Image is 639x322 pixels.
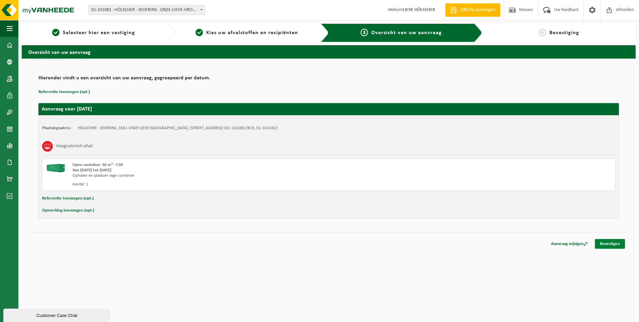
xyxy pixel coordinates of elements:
[22,45,636,58] h2: Overzicht van uw aanvraag
[52,29,59,36] span: 1
[42,206,94,215] button: Opmerking toevoegen (opt.)
[206,30,298,35] span: Kies uw afvalstoffen en recipiënten
[89,5,205,15] span: 01-101082 - HÖLSCHER - SEVERINS - ONZE-LIEVE-VROUW-WAVER
[78,126,278,131] td: HÖLSCHER - SEVERINS, 2861 ONZE-LIEVE-[GEOGRAPHIC_DATA], [STREET_ADDRESS] (01-101082/BUS, 01-101082)
[25,29,162,37] a: 1Selecteer hier een vestiging
[38,75,619,84] h2: Hieronder vindt u een overzicht van uw aanvraag, gegroepeerd per datum.
[46,162,66,172] img: HK-XC-30-GN-00.png
[42,194,94,203] button: Referentie toevoegen (opt.)
[546,239,593,249] a: Aanvraag wijzigen
[539,29,546,36] span: 4
[196,29,203,36] span: 2
[63,30,135,35] span: Selecteer hier een vestiging
[73,163,123,167] span: Open container 30 m³ - C30
[445,3,500,17] a: Offerte aanvragen
[403,7,435,12] strong: LIEVE HÖLSCHER
[178,29,315,37] a: 2Kies uw afvalstoffen en recipiënten
[73,182,356,187] div: Aantal: 1
[459,7,497,13] span: Offerte aanvragen
[371,30,442,35] span: Overzicht van uw aanvraag
[56,141,93,152] h3: Hoogcalorisch afval
[73,168,111,172] strong: Van [DATE] tot [DATE]
[88,5,205,15] span: 01-101082 - HÖLSCHER - SEVERINS - ONZE-LIEVE-VROUW-WAVER
[595,239,625,249] a: Bevestigen
[73,173,356,178] div: Ophalen en plaatsen lege container
[361,29,368,36] span: 3
[42,126,71,130] strong: Plaatsingsadres:
[38,88,90,96] button: Referentie toevoegen (opt.)
[42,106,92,112] strong: Aanvraag voor [DATE]
[3,307,112,322] iframe: chat widget
[549,30,579,35] span: Bevestiging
